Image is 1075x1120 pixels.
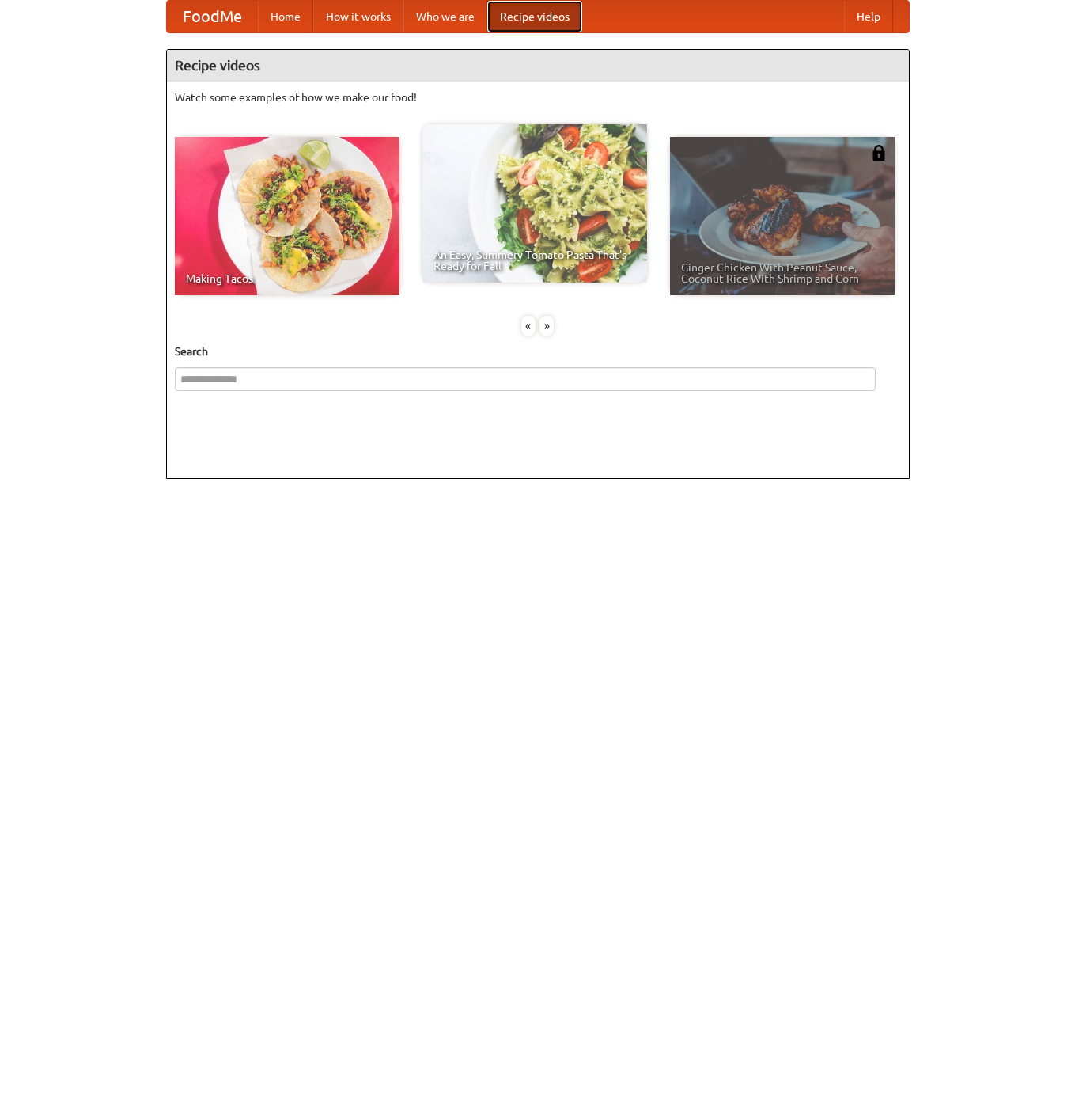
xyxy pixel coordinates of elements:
span: Making Tacos [186,273,388,284]
a: Who we are [403,1,487,32]
p: Watch some examples of how we make our food! [175,89,901,105]
a: Home [258,1,313,32]
img: 483408.png [871,145,887,161]
div: « [521,316,536,336]
a: Recipe videos [487,1,582,32]
div: » [539,316,554,336]
a: How it works [313,1,403,32]
a: Making Tacos [175,137,399,295]
h4: Recipe videos [167,50,909,82]
a: FoodMe [167,1,258,32]
a: An Easy, Summery Tomato Pasta That's Ready for Fall [422,124,647,283]
span: An Easy, Summery Tomato Pasta That's Ready for Fall [433,249,636,271]
h5: Search [175,344,901,359]
a: Help [844,1,893,32]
